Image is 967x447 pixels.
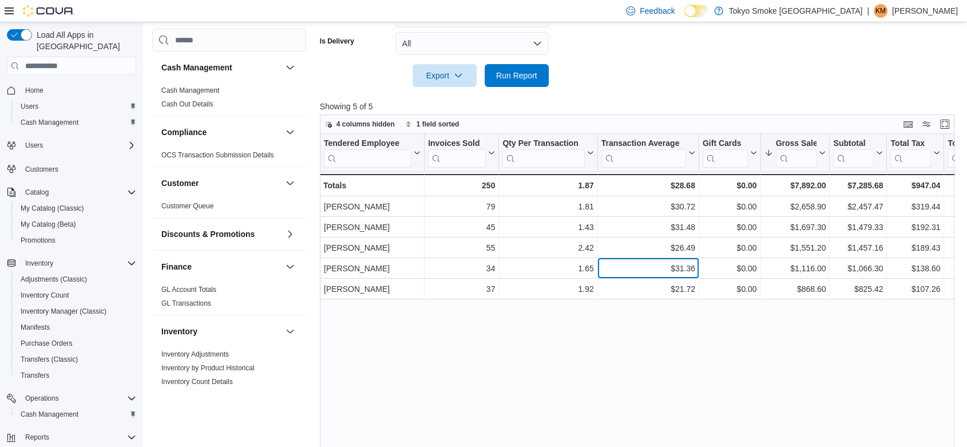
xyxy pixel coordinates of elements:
button: Home [2,82,141,98]
div: Customer [152,199,306,217]
button: Keyboard shortcuts [901,117,915,131]
button: Users [21,139,47,152]
button: Users [2,137,141,153]
button: Run Report [485,64,549,87]
span: Users [25,141,43,150]
span: Operations [25,394,59,403]
div: $7,892.00 [764,179,826,192]
button: Gross Sales [764,139,826,168]
button: Operations [2,390,141,406]
button: Inventory [283,325,297,338]
span: Inventory Count [16,288,136,302]
span: Manifests [16,321,136,334]
span: GL Account Totals [161,285,216,294]
div: Gift Cards [703,139,748,149]
a: My Catalog (Beta) [16,217,81,231]
div: 37 [428,282,495,296]
a: Promotions [16,234,60,247]
div: Invoices Sold [428,139,486,168]
div: $1,479.33 [833,220,883,234]
span: Inventory Count [21,291,69,300]
button: Catalog [21,185,53,199]
span: Home [21,83,136,97]
span: Customers [21,161,136,176]
span: Adjustments (Classic) [16,272,136,286]
button: Discounts & Promotions [161,228,281,240]
h3: Inventory [161,326,197,337]
div: 1.92 [502,282,593,296]
span: My Catalog (Classic) [16,201,136,215]
div: $31.36 [601,262,695,275]
span: 4 columns hidden [336,120,395,129]
button: My Catalog (Beta) [11,216,141,232]
span: Catalog [25,188,49,197]
div: Subtotal [833,139,874,149]
a: Transfers [16,369,54,382]
div: $0.00 [703,282,757,296]
button: Compliance [283,125,297,139]
div: 1.65 [502,262,593,275]
span: 1 field sorted [417,120,459,129]
span: Catalog [21,185,136,199]
button: Inventory Manager (Classic) [11,303,141,319]
span: KM [875,4,886,18]
div: Invoices Sold [428,139,486,149]
button: Promotions [11,232,141,248]
span: Cash Out Details [161,100,213,109]
div: Tendered Employee [324,139,411,149]
div: [PERSON_NAME] [324,282,421,296]
button: Customer [161,177,281,189]
div: $0.00 [703,241,757,255]
span: Cash Management [21,118,78,127]
div: $30.72 [601,200,695,213]
a: Inventory Adjustments [161,350,229,358]
span: Cash Management [16,116,136,129]
span: My Catalog (Classic) [21,204,84,213]
button: Cash Management [11,114,141,130]
span: Inventory [25,259,53,268]
button: Inventory [21,256,58,270]
div: Tendered Employee [324,139,411,168]
span: Transfers (Classic) [16,353,136,366]
a: Inventory Count [16,288,74,302]
button: Compliance [161,126,281,138]
h3: Finance [161,261,192,272]
div: $319.44 [890,200,940,213]
div: 1.81 [502,200,593,213]
div: 1.87 [502,179,593,192]
button: Transaction Average [601,139,695,168]
span: Feedback [640,5,675,17]
a: Adjustments (Classic) [16,272,92,286]
input: Dark Mode [684,5,708,17]
button: Customer [283,176,297,190]
label: Is Delivery [320,37,354,46]
div: $868.60 [764,282,826,296]
div: [PERSON_NAME] [324,220,421,234]
span: Inventory by Product Historical [161,363,255,373]
div: 250 [428,179,495,192]
span: Adjustments (Classic) [21,275,87,284]
div: $825.42 [833,282,883,296]
button: Total Tax [890,139,940,168]
div: 1.43 [502,220,593,234]
div: [PERSON_NAME] [324,200,421,213]
div: 34 [428,262,495,275]
span: Inventory Count Details [161,377,233,386]
div: $138.60 [890,262,940,275]
div: Khadijah Melville [874,4,887,18]
button: Discounts & Promotions [283,227,297,241]
div: Total Tax [890,139,931,149]
div: $192.31 [890,220,940,234]
div: 45 [428,220,495,234]
span: Cash Management [21,410,78,419]
div: $28.68 [601,179,695,192]
a: Purchase Orders [16,337,77,350]
button: Reports [2,429,141,445]
p: Showing 5 of 5 [320,101,961,112]
div: Gift Card Sales [703,139,748,168]
a: Cash Out Details [161,100,213,108]
span: Users [21,102,38,111]
button: Operations [21,391,64,405]
p: Tokyo Smoke [GEOGRAPHIC_DATA] [729,4,863,18]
